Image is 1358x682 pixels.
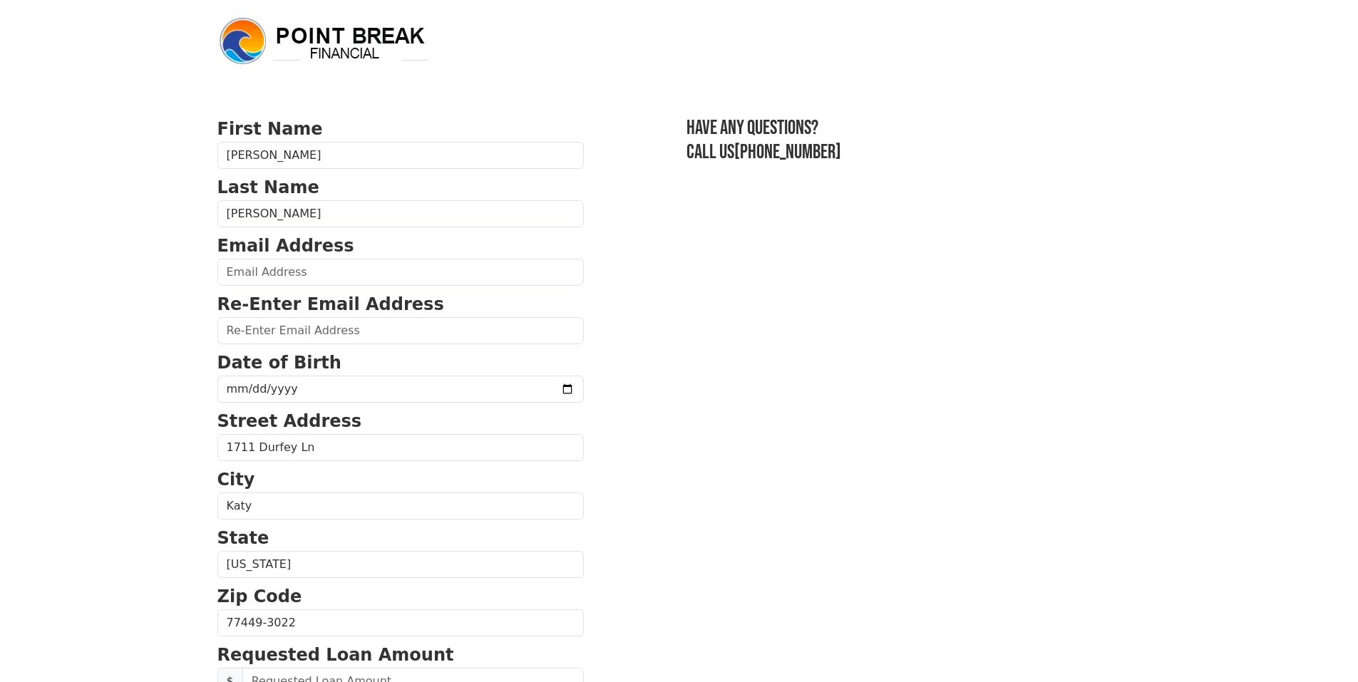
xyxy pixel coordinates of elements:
[217,528,269,548] strong: State
[217,645,454,665] strong: Requested Loan Amount
[217,177,319,197] strong: Last Name
[217,16,431,67] img: logo.png
[217,492,584,520] input: City
[217,470,255,490] strong: City
[217,294,444,314] strong: Re-Enter Email Address
[734,140,841,164] a: [PHONE_NUMBER]
[217,119,323,139] strong: First Name
[686,140,1141,165] h3: Call us
[217,236,354,256] strong: Email Address
[217,609,584,636] input: Zip Code
[217,411,362,431] strong: Street Address
[217,142,584,169] input: First Name
[686,116,1141,140] h3: Have any questions?
[217,587,302,606] strong: Zip Code
[217,200,584,227] input: Last Name
[217,259,584,286] input: Email Address
[217,434,584,461] input: Street Address
[217,317,584,344] input: Re-Enter Email Address
[217,353,341,373] strong: Date of Birth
